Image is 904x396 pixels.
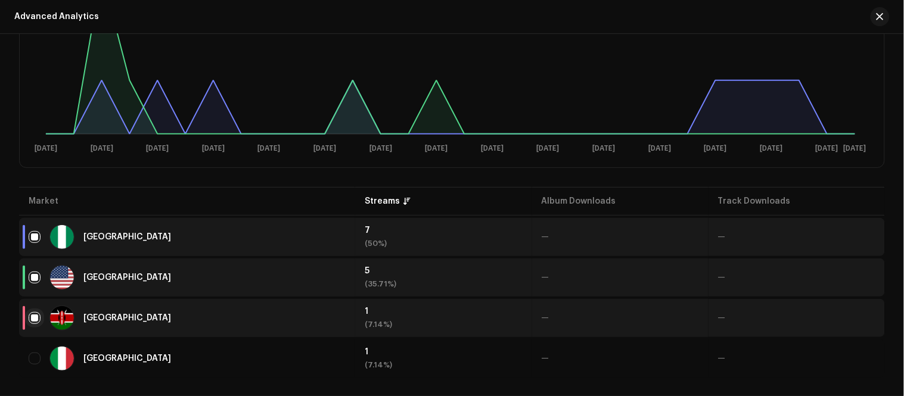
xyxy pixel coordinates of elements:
div: — [542,273,699,282]
text: [DATE] [844,145,866,152]
div: v 4.0.25 [33,19,58,29]
img: tab_domain_overview_orange.svg [32,69,42,79]
text: [DATE] [369,145,392,152]
div: Keywords by Traffic [132,70,201,78]
div: (35.71%) [365,280,522,288]
img: tab_keywords_by_traffic_grey.svg [119,69,128,79]
div: — [718,354,875,363]
div: Domain: [DOMAIN_NAME] [31,31,131,40]
div: — [718,233,875,241]
div: 7 [365,226,522,235]
text: [DATE] [313,145,336,152]
div: — [542,354,699,363]
div: (7.14%) [365,361,522,369]
text: [DATE] [704,145,727,152]
div: 5 [365,267,522,275]
text: [DATE] [648,145,671,152]
text: [DATE] [425,145,448,152]
text: [DATE] [593,145,616,152]
div: — [542,314,699,322]
text: [DATE] [537,145,560,152]
div: — [718,314,875,322]
div: (7.14%) [365,320,522,329]
div: 1 [365,307,522,316]
text: [DATE] [481,145,504,152]
div: (50%) [365,239,522,248]
img: logo_orange.svg [19,19,29,29]
img: website_grey.svg [19,31,29,40]
div: 1 [365,348,522,356]
text: [DATE] [816,145,838,152]
text: [DATE] [760,145,783,152]
div: Domain Overview [45,70,107,78]
text: [DATE] [202,145,225,152]
text: [DATE] [258,145,281,152]
div: — [542,233,699,241]
div: — [718,273,875,282]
